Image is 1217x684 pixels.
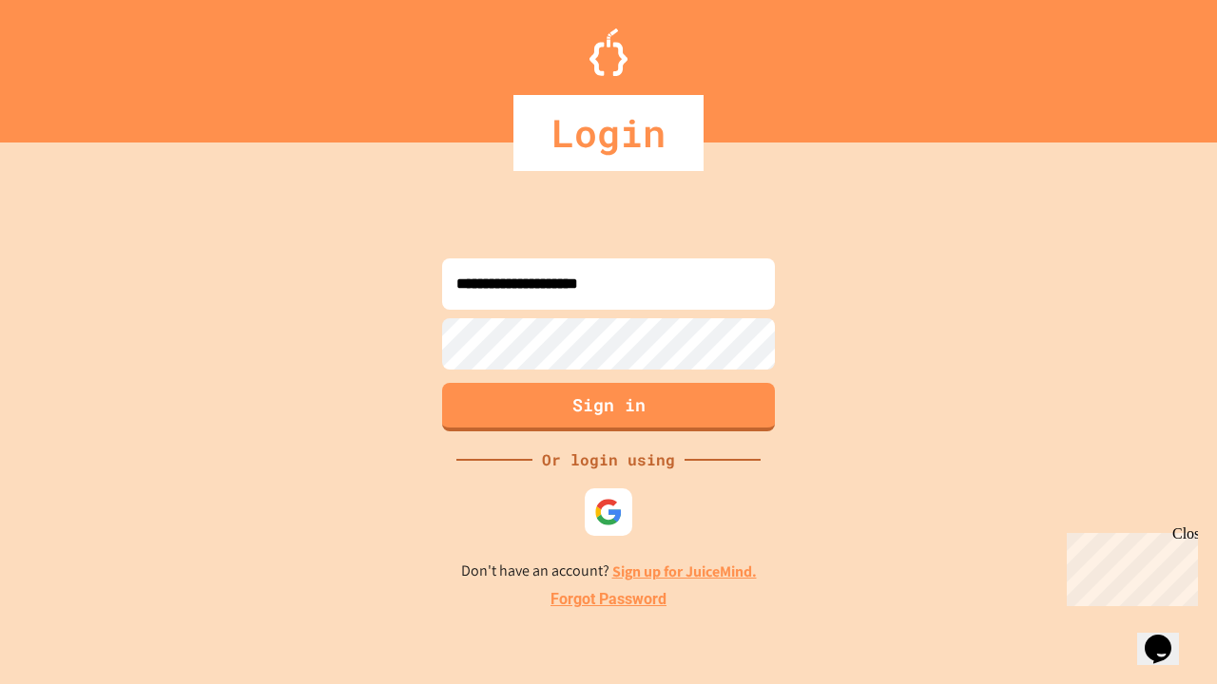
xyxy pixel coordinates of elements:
iframe: chat widget [1137,608,1198,665]
img: Logo.svg [589,28,628,76]
p: Don't have an account? [461,560,757,583]
img: google-icon.svg [594,498,623,526]
a: Forgot Password [551,588,666,611]
iframe: chat widget [1059,525,1198,606]
div: Login [513,95,704,171]
div: Chat with us now!Close [8,8,131,121]
button: Sign in [442,383,775,431]
div: Or login using [532,448,685,471]
a: Sign up for JuiceMind. [612,561,757,581]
